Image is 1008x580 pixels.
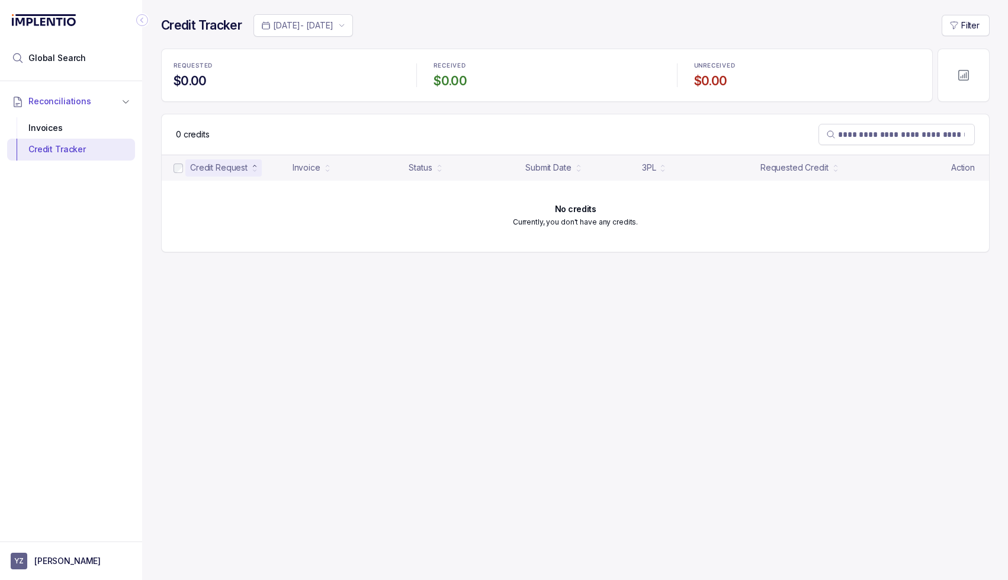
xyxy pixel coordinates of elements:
div: Credit Request [190,162,248,174]
div: Status [409,162,432,174]
button: Reconciliations [7,88,135,114]
button: Date Range Picker [253,14,353,37]
span: Reconciliations [28,95,91,107]
div: Collapse Icon [135,13,149,27]
p: REQUESTED [174,62,213,69]
ul: Statistic Highlights [161,49,933,102]
div: Submit Date [525,162,571,174]
div: Invoice [293,162,320,174]
h4: $0.00 [174,73,400,89]
div: 3PL [642,162,656,174]
div: Requested Credit [760,162,829,174]
div: Reconciliations [7,115,135,163]
input: checkbox-checkbox-all [174,164,183,173]
h6: No credits [555,204,596,214]
p: Currently, you don't have any credits. [513,216,638,228]
span: Global Search [28,52,86,64]
nav: Table Control [162,114,989,155]
search: Table Search Bar [818,124,975,145]
p: [DATE] - [DATE] [273,20,333,31]
li: Statistic REQUESTED [166,54,407,97]
search: Date Range Picker [261,20,333,31]
h4: Credit Tracker [161,17,242,34]
h4: $0.00 [694,73,920,89]
p: UNRECEIVED [694,62,736,69]
p: 0 credits [176,129,210,140]
li: Statistic RECEIVED [426,54,667,97]
div: Invoices [17,117,126,139]
p: [PERSON_NAME] [34,555,101,567]
button: User initials[PERSON_NAME] [11,553,131,569]
p: Filter [961,20,980,31]
h4: $0.00 [434,73,660,89]
div: Remaining page entries [176,129,210,140]
p: RECEIVED [434,62,466,69]
div: Credit Tracker [17,139,126,160]
li: Statistic UNRECEIVED [687,54,927,97]
button: Filter [942,15,990,36]
span: User initials [11,553,27,569]
p: Action [951,162,975,174]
